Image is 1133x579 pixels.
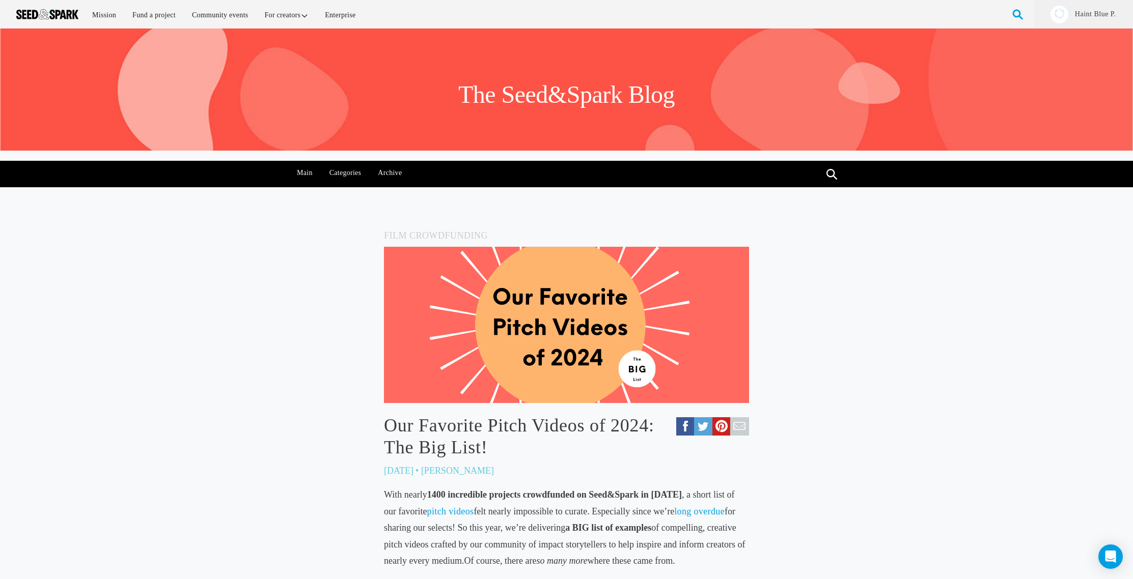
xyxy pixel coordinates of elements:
[384,415,749,458] a: Our Favorite Pitch Videos of 2024: The Big List!
[674,506,725,516] a: long overdue
[373,161,407,185] a: Archive
[427,506,474,516] a: pitch videos
[458,79,675,110] h1: The Seed&Spark Blog
[125,4,183,26] a: Fund a project
[427,489,682,500] strong: 1400 incredible projects crowdfunded on Seed&Spark in [DATE]
[85,4,123,26] a: Mission
[1051,6,1068,23] img: 7c17776f2d55080b.png
[185,4,256,26] a: Community events
[258,4,316,26] a: For creators
[547,556,588,566] em: many more
[507,556,675,566] span: here are where these came from.
[1098,544,1123,569] div: Open Intercom Messenger
[324,161,367,185] a: Categories
[464,556,507,566] span: Of course, t
[416,462,494,479] p: • [PERSON_NAME]
[384,247,749,403] img: favorite%20blogs%20of%202024.png
[384,489,734,516] span: With nearly , a short list of our favorite felt nearly impossible to curate. Especially since we’re
[565,523,651,533] strong: a BIG list of examples
[384,228,749,243] h5: Film Crowdfunding
[16,9,78,19] img: Seed amp; Spark
[384,462,413,479] p: [DATE]
[318,4,363,26] a: Enterprise
[292,161,318,185] a: Main
[1074,9,1117,19] a: Haint Blue P.
[536,556,544,566] em: so
[384,506,745,566] span: for sharing our selects! So this year, we’re delivering of compelling, creative pitch videos craf...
